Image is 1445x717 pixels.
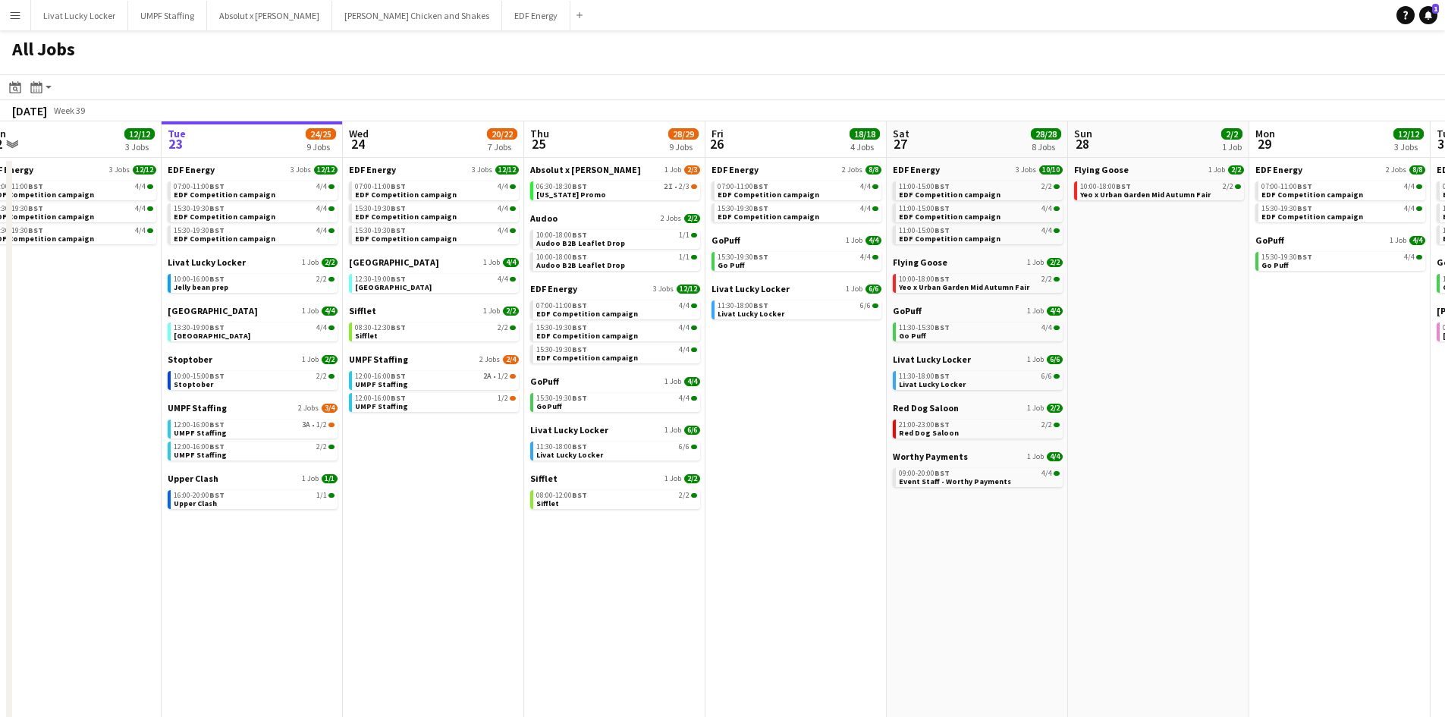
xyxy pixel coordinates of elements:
[1432,4,1439,14] span: 1
[332,1,502,30] button: [PERSON_NAME] Chicken and Shakes
[1419,6,1437,24] a: 1
[50,105,88,116] span: Week 39
[128,1,207,30] button: UMPF Staffing
[207,1,332,30] button: Absolut x [PERSON_NAME]
[31,1,128,30] button: Livat Lucky Locker
[502,1,570,30] button: EDF Energy
[12,103,47,118] div: [DATE]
